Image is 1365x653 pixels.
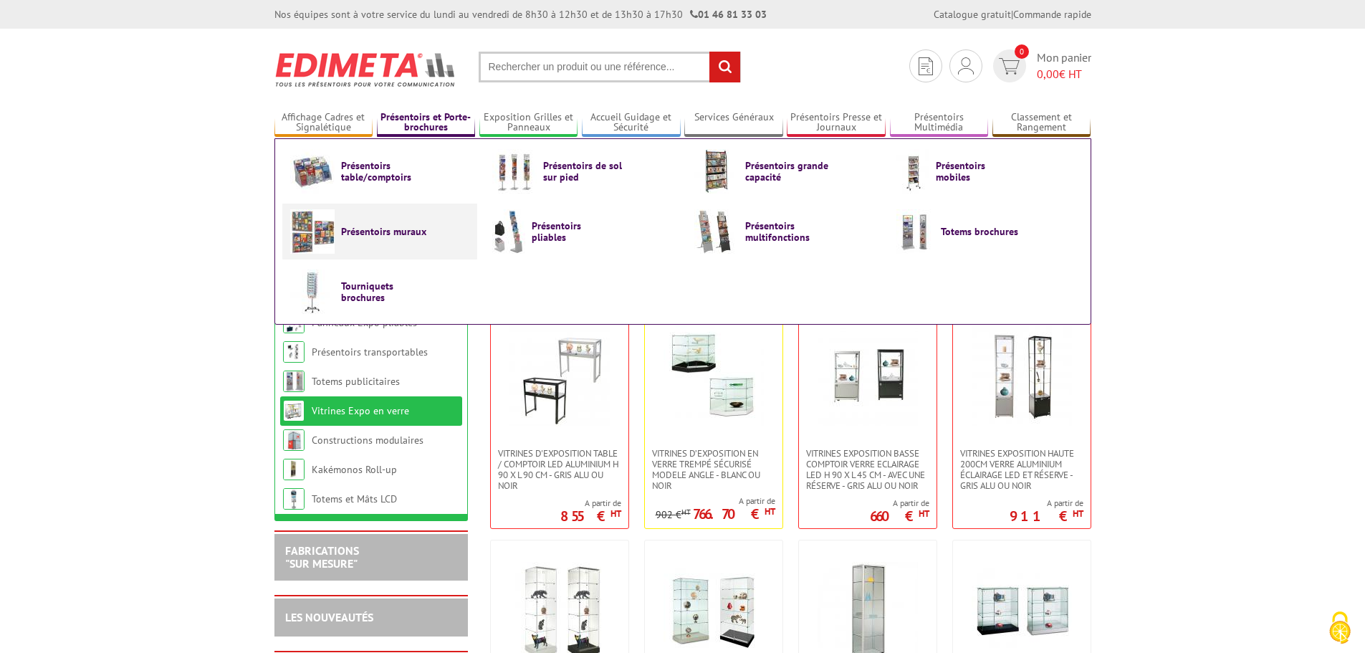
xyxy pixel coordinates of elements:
a: Totems et Mâts LCD [312,492,397,505]
p: 855 € [560,512,621,520]
span: A partir de [656,495,775,507]
span: A partir de [1010,497,1083,509]
a: Vitrines d'exposition table / comptoir LED Aluminium H 90 x L 90 cm - Gris Alu ou Noir [491,448,628,491]
span: VITRINES D’EXPOSITION EN VERRE TREMPÉ SÉCURISÉ MODELE ANGLE - BLANC OU NOIR [652,448,775,491]
a: Présentoirs multifonctions [694,209,873,254]
div: | [934,7,1091,22]
img: VITRINES D’EXPOSITION EN VERRE TREMPÉ SÉCURISÉ MODELE ANGLE - BLANC OU NOIR [664,326,764,426]
span: 0,00 [1037,67,1059,81]
img: Cookies (fenêtre modale) [1322,610,1358,646]
img: Présentoirs multifonctions [694,209,739,254]
img: Présentoirs grande capacité [694,149,739,194]
a: Commande rapide [1013,8,1091,21]
span: Totems brochures [941,226,1027,237]
a: Kakémonos Roll-up [312,463,397,476]
a: Présentoirs mobiles [896,149,1076,194]
span: Présentoirs mobiles [936,160,1022,183]
sup: HT [919,507,929,520]
input: rechercher [709,52,740,82]
img: Présentoirs pliables [492,209,525,254]
img: devis rapide [958,57,974,75]
span: A partir de [870,497,929,509]
a: Tourniquets brochures [290,270,469,314]
img: Edimeta [274,43,457,96]
sup: HT [1073,507,1083,520]
a: VITRINES EXPOSITION HAUTE 200cm VERRE ALUMINIUM ÉCLAIRAGE LED ET RÉSERVE - GRIS ALU OU NOIR [953,448,1091,491]
img: Totems brochures [896,209,934,254]
img: Présentoirs table/comptoirs [290,149,335,194]
span: Mon panier [1037,49,1091,82]
a: Présentoirs pliables [492,209,671,254]
img: devis rapide [999,58,1020,75]
img: Présentoirs muraux [290,209,335,254]
a: Affichage Cadres et Signalétique [274,111,373,135]
a: Exposition Grilles et Panneaux [479,111,578,135]
img: Kakémonos Roll-up [283,459,305,480]
a: Présentoirs grande capacité [694,149,873,194]
p: 660 € [870,512,929,520]
a: Présentoirs Presse et Journaux [787,111,886,135]
img: Constructions modulaires [283,429,305,451]
img: Vitrines d'exposition table / comptoir LED Aluminium H 90 x L 90 cm - Gris Alu ou Noir [509,326,610,426]
a: Vitrines Expo en verre [312,404,409,417]
a: Présentoirs transportables [312,345,428,358]
a: Catalogue gratuit [934,8,1011,21]
img: Présentoirs mobiles [896,149,929,194]
span: € HT [1037,66,1091,82]
img: Présentoirs de sol sur pied [492,149,537,194]
img: VITRINES EXPOSITION HAUTE 200cm VERRE ALUMINIUM ÉCLAIRAGE LED ET RÉSERVE - GRIS ALU OU NOIR [972,326,1072,426]
img: Tourniquets brochures [290,270,335,314]
a: FABRICATIONS"Sur Mesure" [285,543,359,571]
span: Présentoirs grande capacité [745,160,831,183]
a: Présentoirs table/comptoirs [290,149,469,194]
a: Accueil Guidage et Sécurité [582,111,681,135]
a: VITRINES EXPOSITION BASSE COMPTOIR VERRE ECLAIRAGE LED H 90 x L 45 CM - AVEC UNE RÉSERVE - GRIS A... [799,448,937,491]
a: Totems publicitaires [312,375,400,388]
img: Vitrines Expo en verre [283,400,305,421]
p: 911 € [1010,512,1083,520]
span: Tourniquets brochures [341,280,427,303]
span: Présentoirs table/comptoirs [341,160,427,183]
a: Présentoirs et Porte-brochures [377,111,476,135]
div: Nos équipes sont à votre service du lundi au vendredi de 8h30 à 12h30 et de 13h30 à 17h30 [274,7,767,22]
span: VITRINES EXPOSITION BASSE COMPTOIR VERRE ECLAIRAGE LED H 90 x L 45 CM - AVEC UNE RÉSERVE - GRIS A... [806,448,929,491]
span: Présentoirs multifonctions [745,220,831,243]
img: Totems et Mâts LCD [283,488,305,510]
a: Totems brochures [896,209,1076,254]
p: 902 € [656,510,691,520]
span: 0 [1015,44,1029,59]
img: Totems publicitaires [283,371,305,392]
sup: HT [610,507,621,520]
span: A partir de [560,497,621,509]
img: Présentoirs transportables [283,341,305,363]
p: 766.70 € [693,510,775,518]
a: Services Généraux [684,111,783,135]
strong: 01 46 81 33 03 [690,8,767,21]
a: devis rapide 0 Mon panier 0,00€ HT [990,49,1091,82]
a: VITRINES D’EXPOSITION EN VERRE TREMPÉ SÉCURISÉ MODELE ANGLE - BLANC OU NOIR [645,448,782,491]
sup: HT [765,505,775,518]
input: Rechercher un produit ou une référence... [479,52,741,82]
span: Vitrines d'exposition table / comptoir LED Aluminium H 90 x L 90 cm - Gris Alu ou Noir [498,448,621,491]
span: VITRINES EXPOSITION HAUTE 200cm VERRE ALUMINIUM ÉCLAIRAGE LED ET RÉSERVE - GRIS ALU OU NOIR [960,448,1083,491]
a: Présentoirs muraux [290,209,469,254]
img: devis rapide [919,57,933,75]
a: Présentoirs Multimédia [890,111,989,135]
button: Cookies (fenêtre modale) [1315,604,1365,653]
a: Classement et Rangement [992,111,1091,135]
span: Présentoirs pliables [532,220,618,243]
span: Présentoirs de sol sur pied [543,160,629,183]
span: Présentoirs muraux [341,226,427,237]
a: Constructions modulaires [312,434,423,447]
a: LES NOUVEAUTÉS [285,610,373,624]
a: Présentoirs de sol sur pied [492,149,671,194]
sup: HT [681,507,691,517]
img: VITRINES EXPOSITION BASSE COMPTOIR VERRE ECLAIRAGE LED H 90 x L 45 CM - AVEC UNE RÉSERVE - GRIS A... [818,326,918,426]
